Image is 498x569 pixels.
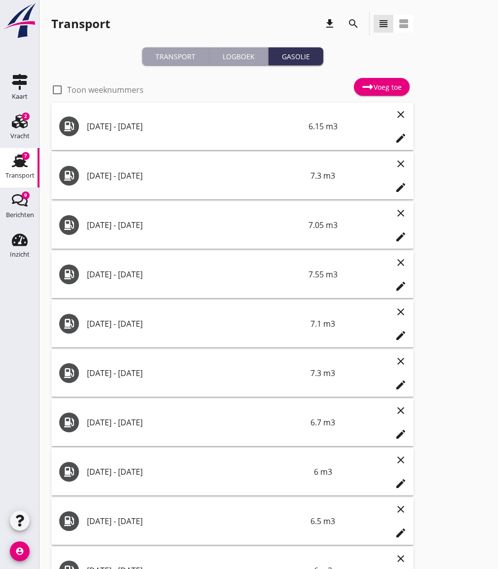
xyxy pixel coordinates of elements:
[354,78,410,96] a: Voeg toe
[395,280,407,292] i: edit
[10,251,30,258] div: Inzicht
[22,152,30,160] div: 7
[310,312,335,336] div: 7.1 m3
[87,268,182,280] span: [DATE] - [DATE]
[395,109,407,120] i: close
[142,47,209,65] button: Transport
[324,18,336,30] i: download
[314,460,332,484] div: 6 m3
[395,527,407,539] i: edit
[347,18,359,30] i: search
[395,355,407,367] i: close
[67,85,144,95] label: Toon weeknummers
[310,164,335,188] div: 7.3 m3
[213,51,264,62] div: Logboek
[395,454,407,466] i: close
[51,16,110,32] div: Transport
[146,51,205,62] div: Transport
[5,172,35,179] div: Transport
[362,81,402,93] div: Voeg toe
[398,18,410,30] i: view_agenda
[310,361,335,385] div: 7.3 m3
[87,170,182,182] span: [DATE] - [DATE]
[395,158,407,170] i: close
[268,47,323,65] button: Gasolie
[395,428,407,440] i: edit
[87,417,182,428] span: [DATE] - [DATE]
[395,182,407,193] i: edit
[2,2,38,39] img: logo-small.a267ee39.svg
[395,306,407,318] i: close
[395,379,407,391] i: edit
[308,263,338,286] div: 7.55 m3
[395,405,407,417] i: close
[10,541,30,561] i: account_circle
[10,133,30,139] div: Vracht
[395,257,407,268] i: close
[308,114,338,138] div: 6.15 m3
[395,132,407,144] i: edit
[272,51,319,62] div: Gasolie
[22,113,30,120] div: 2
[395,231,407,243] i: edit
[6,212,34,218] div: Berichten
[395,330,407,341] i: edit
[12,93,28,100] div: Kaart
[395,553,407,565] i: close
[87,367,182,379] span: [DATE] - [DATE]
[87,219,182,231] span: [DATE] - [DATE]
[87,515,182,527] span: [DATE] - [DATE]
[87,318,182,330] span: [DATE] - [DATE]
[310,509,335,533] div: 6.5 m3
[395,503,407,515] i: close
[22,191,30,199] div: 9
[310,411,335,434] div: 6.7 m3
[308,213,338,237] div: 7.05 m3
[209,47,268,65] button: Logboek
[395,478,407,490] i: edit
[87,466,182,478] span: [DATE] - [DATE]
[87,120,182,132] span: [DATE] - [DATE]
[395,207,407,219] i: close
[378,18,389,30] i: view_headline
